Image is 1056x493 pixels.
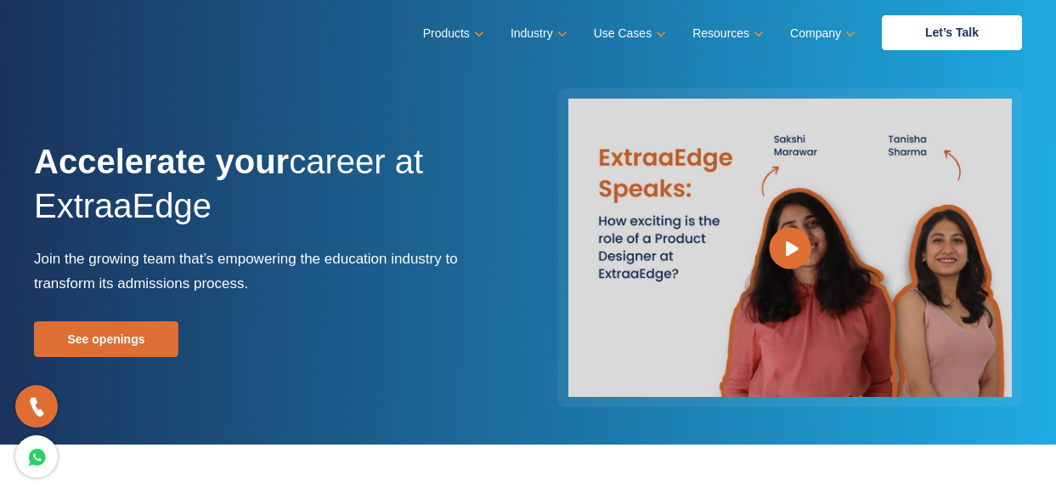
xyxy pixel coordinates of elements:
[594,21,663,46] a: Use Cases
[34,321,178,357] a: See openings
[790,21,852,46] a: Company
[34,139,516,246] h1: career at ExtraaEdge
[423,21,481,46] a: Products
[882,15,1022,50] a: Let’s Talk
[34,246,516,296] p: Join the growing team that’s empowering the education industry to transform its admissions process.
[34,143,289,180] strong: Accelerate your
[511,21,564,46] a: Industry
[692,21,760,46] a: Resources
